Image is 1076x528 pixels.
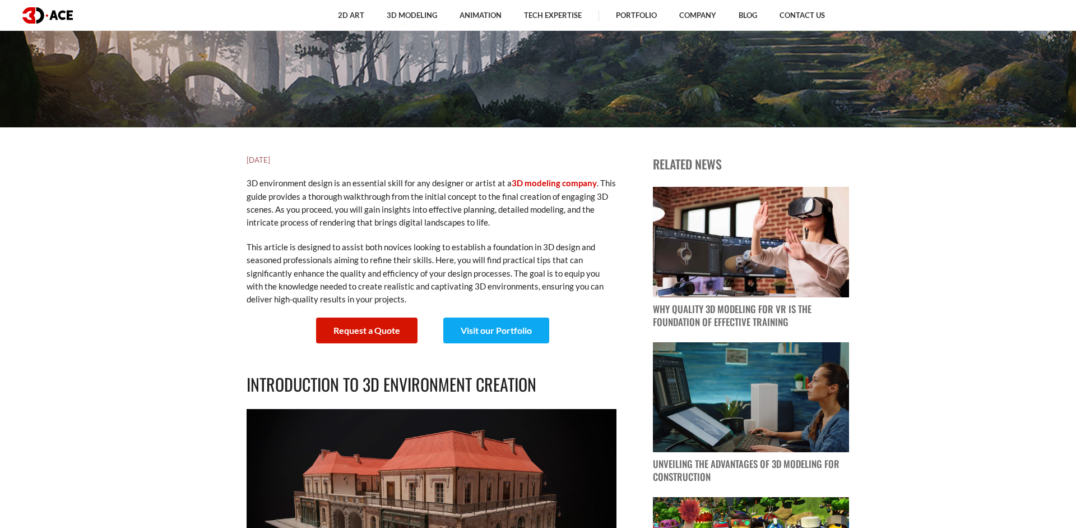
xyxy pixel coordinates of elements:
[247,371,616,398] h2: Introduction to 3D Environment Creation
[247,154,616,166] h5: [DATE]
[653,187,849,329] a: blog post image Why Quality 3D Modeling for VR Is the Foundation of Effective Training
[653,187,849,297] img: blog post image
[653,303,849,329] p: Why Quality 3D Modeling for VR Is the Foundation of Effective Training
[653,342,849,453] img: blog post image
[512,178,597,188] a: 3D modeling company
[443,318,549,343] a: Visit our Portfolio
[22,7,73,24] img: logo dark
[247,241,616,306] p: This article is designed to assist both novices looking to establish a foundation in 3D design an...
[653,154,849,173] p: Related news
[653,342,849,484] a: blog post image Unveiling the Advantages of 3D Modeling for Construction
[653,458,849,484] p: Unveiling the Advantages of 3D Modeling for Construction
[316,318,418,343] a: Request a Quote
[247,177,616,229] p: 3D environment design is an essential skill for any designer or artist at a . This guide provides...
